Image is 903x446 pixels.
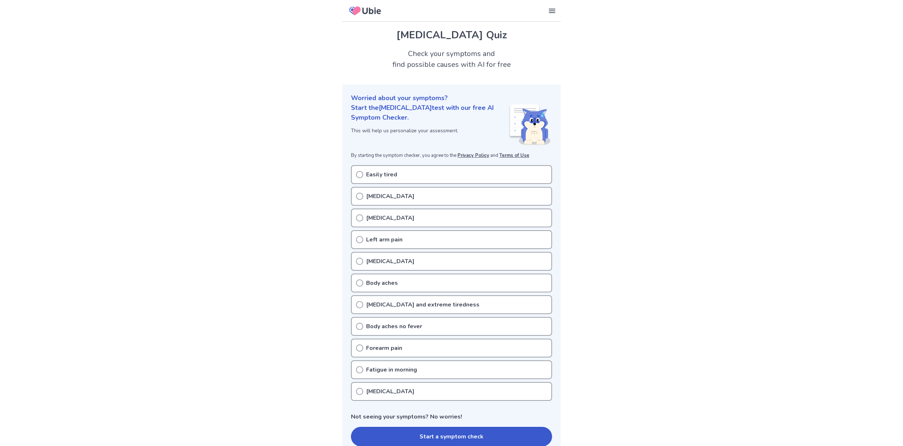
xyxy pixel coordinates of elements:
[366,322,422,331] p: Body aches no fever
[366,300,479,309] p: [MEDICAL_DATA] and extreme tiredness
[366,365,417,374] p: Fatigue in morning
[351,412,552,421] p: Not seeing your symptoms? No worries!
[366,214,414,222] p: [MEDICAL_DATA]
[366,235,403,244] p: Left arm pain
[509,104,551,145] img: Shiba
[366,344,402,352] p: Forearm pain
[499,152,529,159] a: Terms of Use
[457,152,489,159] a: Privacy Policy
[366,279,398,287] p: Body aches
[366,170,397,179] p: Easily tired
[366,192,414,201] p: [MEDICAL_DATA]
[351,152,552,159] p: By starting the symptom checker, you agree to the and
[351,93,552,103] p: Worried about your symptoms?
[351,103,509,123] p: Start the [MEDICAL_DATA] test with our free AI Symptom Checker.
[342,48,561,70] h2: Check your symptoms and find possible causes with AI for free
[366,387,414,396] p: [MEDICAL_DATA]
[366,257,414,266] p: [MEDICAL_DATA]
[351,127,509,134] p: This will help us personalize your assessment.
[351,27,552,43] h1: [MEDICAL_DATA] Quiz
